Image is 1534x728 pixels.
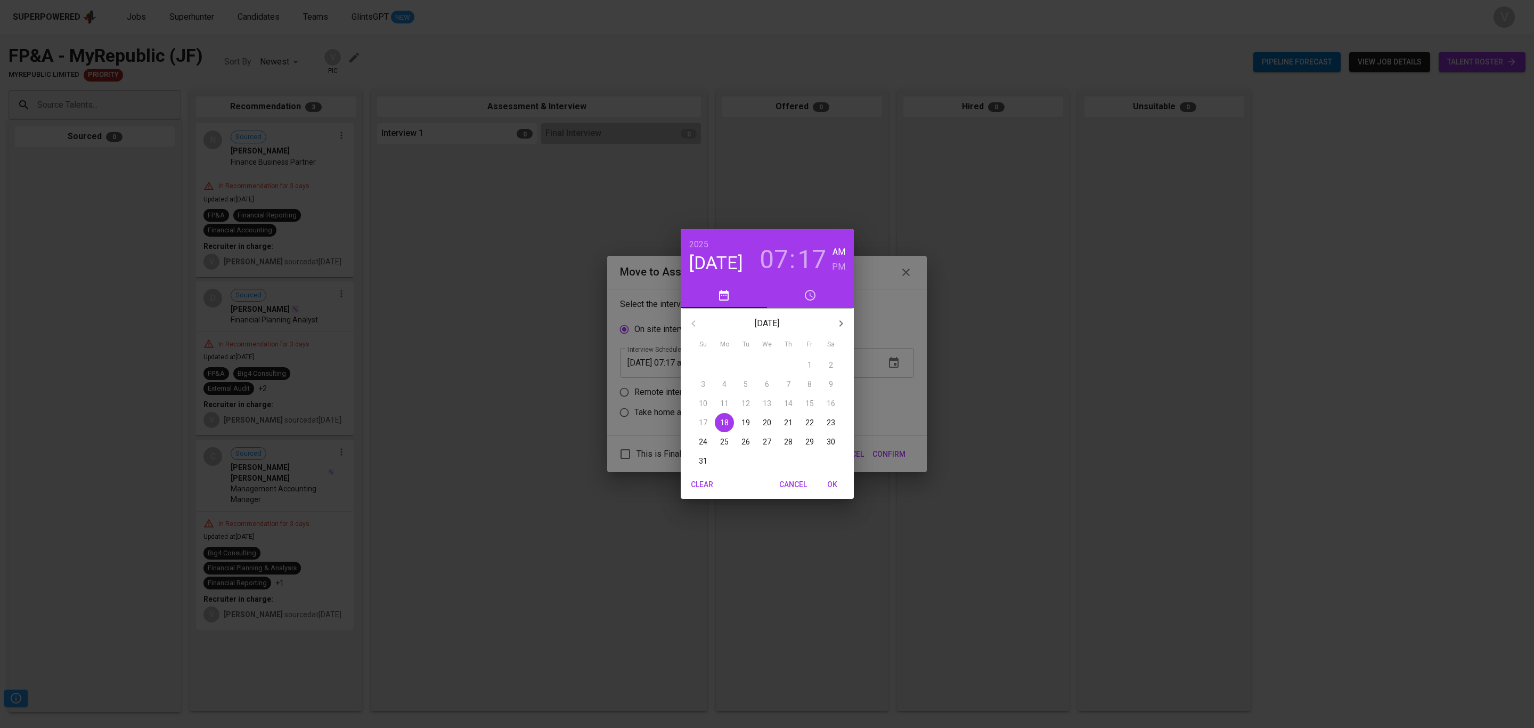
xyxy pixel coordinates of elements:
button: OK [815,475,850,495]
button: 23 [821,413,841,432]
p: 18 [720,417,729,428]
button: 21 [779,413,798,432]
button: 17 [797,245,826,274]
span: Fr [800,339,819,350]
button: 28 [779,432,798,451]
button: 20 [757,413,777,432]
button: Cancel [775,475,811,495]
p: 30 [827,436,835,447]
p: 28 [784,436,793,447]
p: 20 [763,417,771,428]
p: 24 [699,436,707,447]
p: 31 [699,456,707,466]
span: OK [820,478,845,491]
button: 22 [800,413,819,432]
button: 19 [736,413,755,432]
p: 26 [741,436,750,447]
span: Sa [821,339,841,350]
p: 25 [720,436,729,447]
button: 27 [757,432,777,451]
span: Cancel [779,478,807,491]
p: 21 [784,417,793,428]
button: [DATE] [689,252,743,274]
p: 23 [827,417,835,428]
button: 30 [821,432,841,451]
span: Tu [736,339,755,350]
p: [DATE] [706,317,828,330]
button: AM [832,245,845,260]
button: 31 [693,451,713,471]
button: 18 [715,413,734,432]
button: 24 [693,432,713,451]
button: 2025 [689,237,708,252]
span: We [757,339,777,350]
button: 29 [800,432,819,451]
p: 29 [805,436,814,447]
h6: AM [833,245,845,260]
button: Clear [685,475,719,495]
p: 19 [741,417,750,428]
span: Su [693,339,713,350]
button: 26 [736,432,755,451]
span: Clear [689,478,715,491]
p: 22 [805,417,814,428]
span: Th [779,339,798,350]
span: Mo [715,339,734,350]
button: 25 [715,432,734,451]
p: 27 [763,436,771,447]
h3: : [789,245,795,274]
button: 07 [760,245,788,274]
button: PM [832,260,845,274]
